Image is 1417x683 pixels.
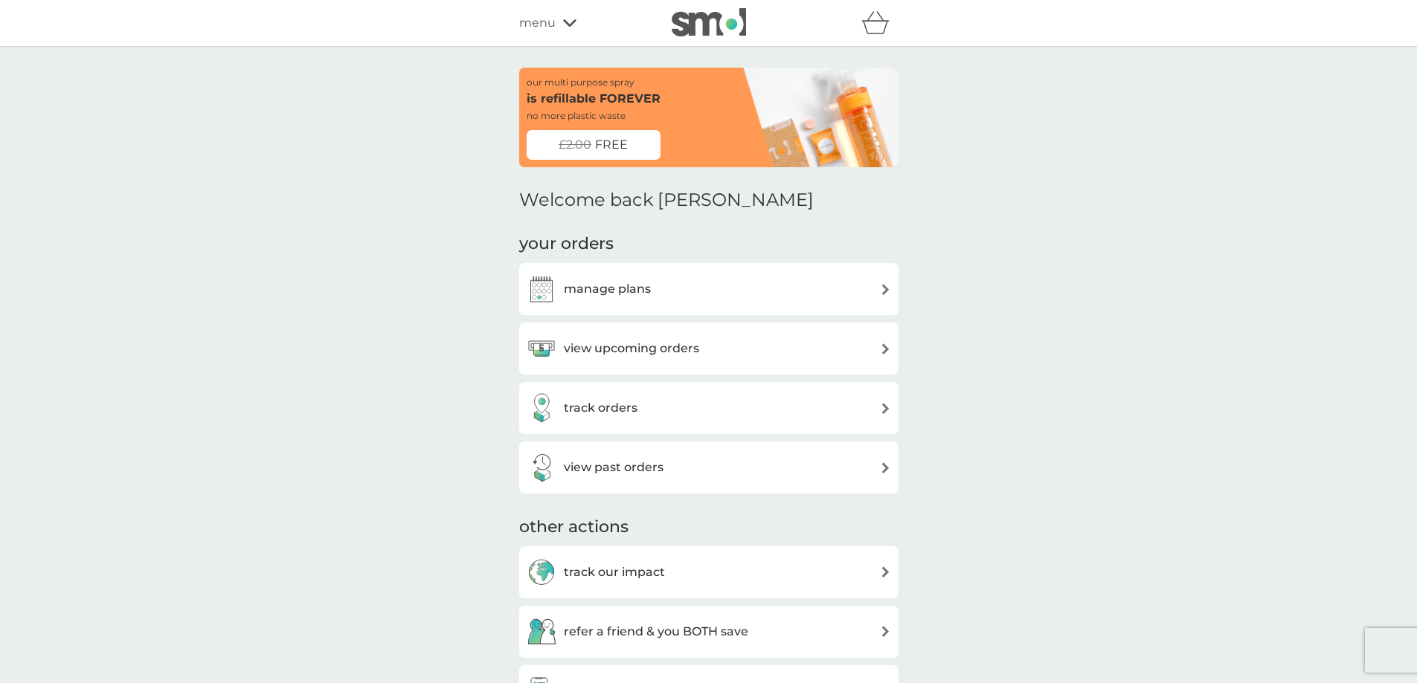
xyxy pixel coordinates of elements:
[880,462,891,473] img: arrow right
[519,233,614,256] h3: your orders
[564,398,637,418] h3: track orders
[564,279,651,299] h3: manage plans
[880,626,891,637] img: arrow right
[564,339,699,358] h3: view upcoming orders
[559,135,591,155] span: £2.00
[672,8,746,36] img: smol
[861,8,899,38] div: basket
[527,109,626,123] p: no more plastic waste
[564,563,665,582] h3: track our impact
[564,622,748,641] h3: refer a friend & you BOTH save
[595,135,628,155] span: FREE
[527,89,661,109] p: is refillable FOREVER
[519,13,556,33] span: menu
[519,516,629,539] h3: other actions
[564,458,663,477] h3: view past orders
[880,284,891,295] img: arrow right
[880,566,891,577] img: arrow right
[519,190,814,211] h2: Welcome back [PERSON_NAME]
[880,403,891,414] img: arrow right
[527,75,634,89] p: our multi purpose spray
[880,343,891,355] img: arrow right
